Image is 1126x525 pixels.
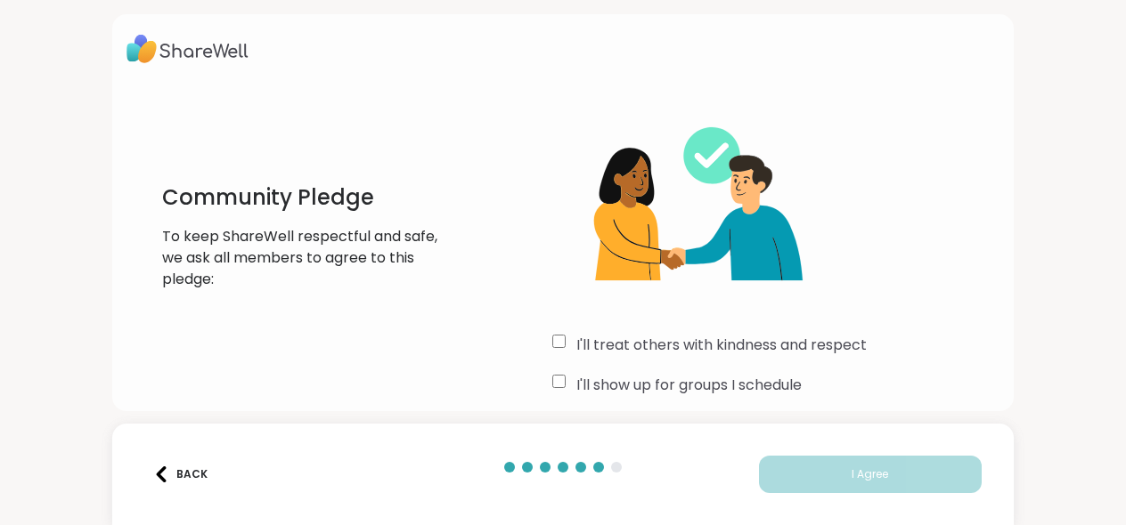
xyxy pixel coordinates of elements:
[144,456,216,493] button: Back
[576,375,802,396] label: I'll show up for groups I schedule
[126,28,249,69] img: ShareWell Logo
[153,466,208,482] div: Back
[576,335,867,356] label: I'll treat others with kindness and respect
[162,183,460,212] h1: Community Pledge
[162,226,460,290] p: To keep ShareWell respectful and safe, we ask all members to agree to this pledge:
[759,456,982,493] button: I Agree
[852,466,888,482] span: I Agree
